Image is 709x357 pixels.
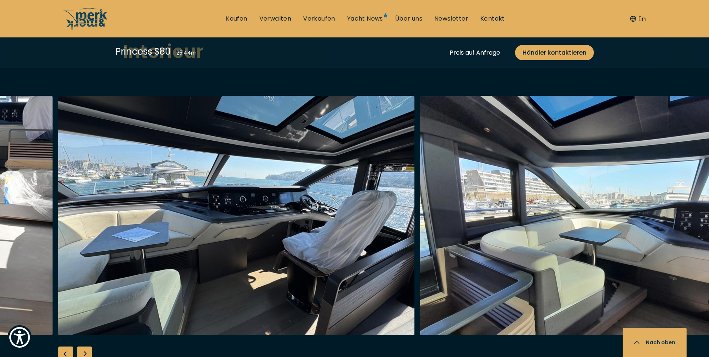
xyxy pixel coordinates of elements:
div: 25.44 m [176,49,197,57]
button: En [630,14,646,24]
a: Newsletter [434,15,468,23]
a: Verwalten [259,15,292,23]
div: Preis auf Anfrage [450,48,500,57]
a: Kaufen [226,15,247,23]
a: Über uns [395,15,422,23]
img: Merk&Merk [58,96,414,335]
a: Yacht News [347,15,383,23]
a: Händler kontaktieren [515,45,594,60]
a: Verkaufen [303,15,335,23]
button: Nach oben [623,328,687,357]
span: Händler kontaktieren [522,48,586,57]
button: Show Accessibility Preferences [7,325,32,350]
div: Princess S80 [115,45,171,58]
a: Kontakt [480,15,505,23]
